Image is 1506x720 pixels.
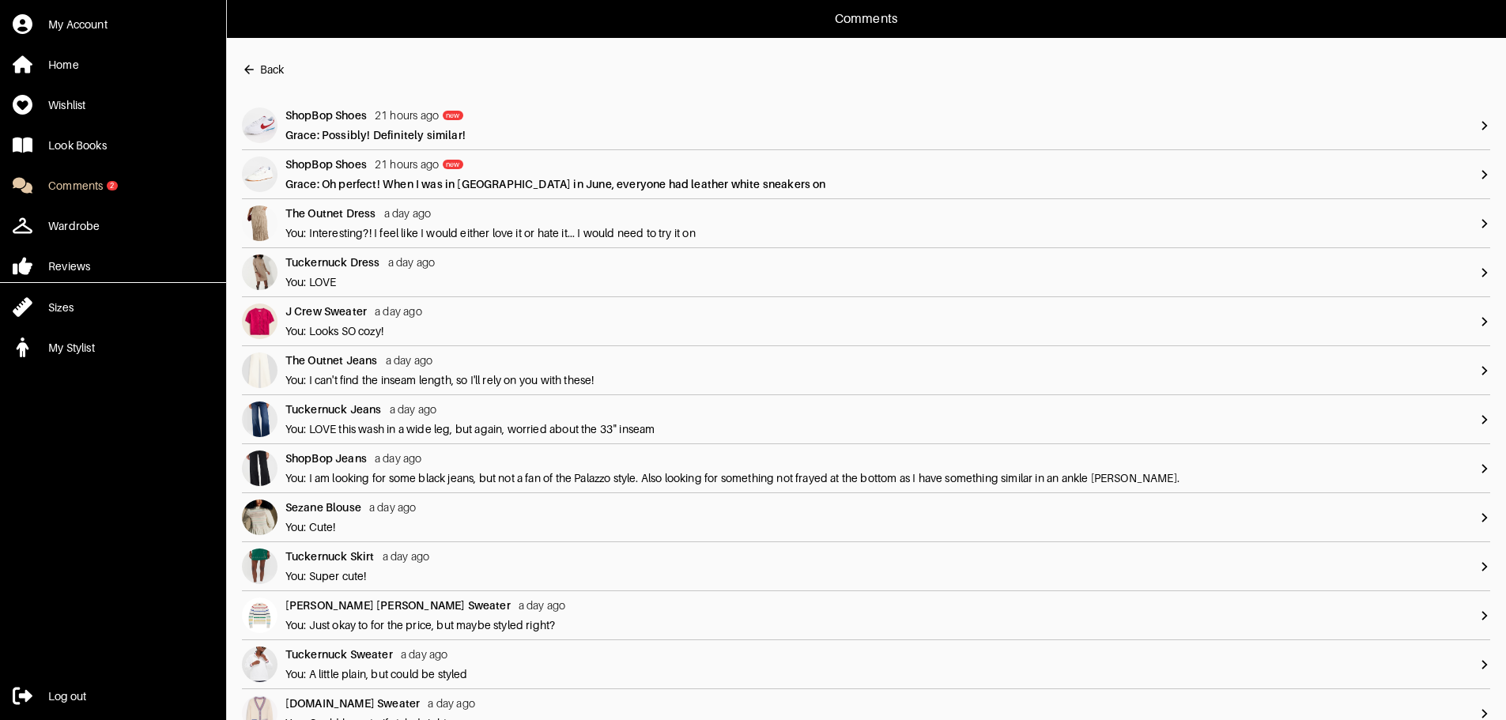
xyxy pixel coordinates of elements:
div: a day ago [401,646,448,662]
div: J Crew Sweater [285,303,367,319]
div: You: Interesting?! I feel like I would either love it or hate it... I would need to try it on [285,225,1479,241]
div: a day ago [383,548,430,564]
div: 21 hours ago [375,156,439,172]
button: Back [242,54,284,85]
div: You: A little plain, but could be styled [285,666,1479,682]
div: new [446,160,460,169]
a: avatarTuckernuck Dressa day agoYou: LOVE [242,248,1490,297]
div: You: Looks SO cozy! [285,323,1479,339]
div: Home [48,57,79,73]
a: avatar[PERSON_NAME] [PERSON_NAME] Sweatera day agoYou: Just okay to for the price, but maybe styl... [242,591,1490,640]
div: Sezane Blouse [285,499,361,515]
a: avatarJ Crew Sweatera day agoYou: Looks SO cozy! [242,297,1490,346]
img: avatar [242,646,277,682]
img: avatar [242,597,277,633]
img: avatar [242,352,277,388]
div: My Stylist [48,340,95,356]
div: You: I am looking for some black jeans, but not a fan of the Palazzo style. Also looking for some... [285,470,1479,486]
div: 2 [110,181,114,190]
div: You: Super cute! [285,568,1479,584]
div: a day ago [428,695,475,711]
div: My Account [48,17,108,32]
a: avatarThe Outnet Jeansa day agoYou: I can't find the inseam length, so I'll rely on you with these! [242,346,1490,395]
img: avatar [242,107,277,143]
div: You: LOVE this wash in a wide leg, but again, worried about the 33" inseam [285,421,1479,437]
div: Tuckernuck Skirt [285,548,375,564]
div: Back [260,62,284,77]
div: Grace: Oh perfect! When I was in [GEOGRAPHIC_DATA] in June, everyone had leather white sneakers on [285,176,1479,192]
img: avatar [242,450,277,486]
a: avatarTuckernuck Jeansa day agoYou: LOVE this wash in a wide leg, but again, worried about the 33... [242,395,1490,444]
img: avatar [242,254,277,290]
div: Reviews [48,258,90,274]
img: avatar [242,156,277,192]
div: Comments [48,178,103,194]
div: a day ago [384,205,432,221]
div: a day ago [388,254,436,270]
div: a day ago [519,597,566,613]
div: a day ago [369,499,417,515]
div: Tuckernuck Dress [285,254,380,270]
a: avatarSezane Blousea day agoYou: Cute! [242,493,1490,542]
div: a day ago [375,450,422,466]
div: new [446,111,460,120]
div: ShopBop Shoes [285,107,367,123]
img: avatar [242,499,277,535]
div: Sizes [48,300,74,315]
div: You: I can't find the inseam length, so I'll rely on you with these! [285,372,1479,388]
p: Comments [835,9,897,28]
img: avatar [242,303,277,339]
div: Wardrobe [48,218,100,234]
div: [DOMAIN_NAME] Sweater [285,695,421,711]
a: avatarTuckernuck Sweatera day agoYou: A little plain, but could be styled [242,640,1490,689]
div: ShopBop Jeans [285,450,367,466]
a: avatarThe Outnet Dressa day agoYou: Interesting?! I feel like I would either love it or hate it..... [242,199,1490,248]
div: 21 hours ago [375,107,439,123]
div: a day ago [375,303,422,319]
div: Wishlist [48,97,85,113]
div: You: Just okay to for the price, but maybe styled right? [285,617,1479,633]
div: a day ago [386,352,433,368]
div: a day ago [390,401,437,417]
div: The Outnet Dress [285,205,376,221]
div: You: LOVE [285,274,1479,290]
img: avatar [242,401,277,437]
a: avatarShopBop Jeansa day agoYou: I am looking for some black jeans, but not a fan of the Palazzo ... [242,444,1490,493]
a: avatarShopBop Shoes21 hours agonewGrace: Possibly! Definitely similar! [242,101,1490,150]
div: You: Cute! [285,519,1479,535]
a: avatarShopBop Shoes21 hours agonewGrace: Oh perfect! When I was in [GEOGRAPHIC_DATA] in June, eve... [242,150,1490,199]
div: ShopBop Shoes [285,156,367,172]
div: Log out [48,688,86,704]
div: The Outnet Jeans [285,352,378,368]
img: avatar [242,205,277,241]
div: Tuckernuck Jeans [285,401,382,417]
div: Look Books [48,138,107,153]
div: [PERSON_NAME] [PERSON_NAME] Sweater [285,597,511,613]
div: Tuckernuck Sweater [285,646,393,662]
img: avatar [242,548,277,584]
a: avatarTuckernuck Skirta day agoYou: Super cute! [242,542,1490,591]
div: Grace: Possibly! Definitely similar! [285,127,1479,143]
